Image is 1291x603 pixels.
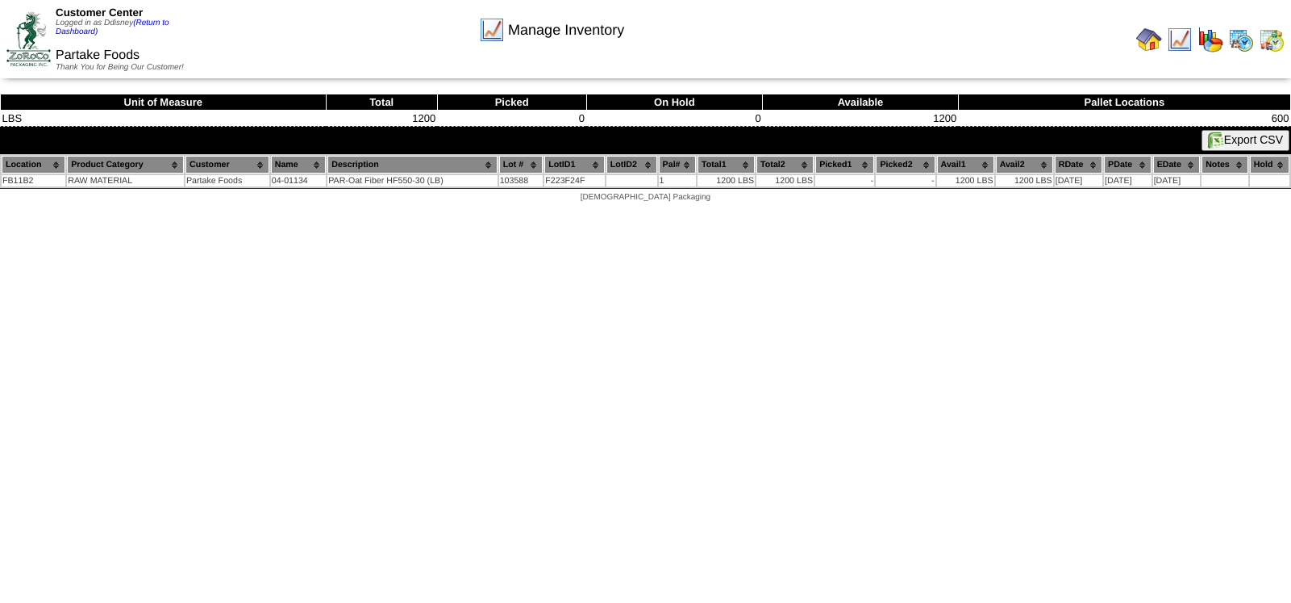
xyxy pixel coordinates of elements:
[508,22,624,39] span: Manage Inventory
[763,94,959,111] th: Available
[958,111,1290,127] td: 600
[586,94,763,111] th: On Hold
[56,48,140,62] span: Partake Foods
[326,94,437,111] th: Total
[479,17,505,43] img: line_graph.gif
[499,175,543,186] td: 103588
[1167,27,1193,52] img: line_graph.gif
[2,175,65,186] td: FB11B2
[1250,156,1289,174] th: Hold
[586,111,763,127] td: 0
[437,111,586,127] td: 0
[1055,175,1102,186] td: [DATE]
[6,12,51,66] img: ZoRoCo_Logo(Green%26Foil)%20jpg.webp
[1201,156,1248,174] th: Notes
[958,94,1290,111] th: Pallet Locations
[756,175,814,186] td: 1200 LBS
[544,175,604,186] td: F223F24F
[698,156,755,174] th: Total1
[815,175,874,186] td: -
[1104,175,1151,186] td: [DATE]
[499,156,543,174] th: Lot #
[756,156,814,174] th: Total2
[1136,27,1162,52] img: home.gif
[698,175,755,186] td: 1200 LBS
[659,175,696,186] td: 1
[876,175,935,186] td: -
[56,19,169,36] a: (Return to Dashboard)
[763,111,959,127] td: 1200
[1228,27,1254,52] img: calendarprod.gif
[1104,156,1151,174] th: PDate
[606,156,657,174] th: LotID2
[937,156,994,174] th: Avail1
[1259,27,1285,52] img: calendarinout.gif
[271,175,326,186] td: 04-01134
[1,111,327,127] td: LBS
[1197,27,1223,52] img: graph.gif
[185,175,269,186] td: Partake Foods
[67,175,184,186] td: RAW MATERIAL
[1201,130,1289,151] button: Export CSV
[581,193,710,202] span: [DEMOGRAPHIC_DATA] Packaging
[327,156,497,174] th: Description
[1055,156,1102,174] th: RDate
[815,156,874,174] th: Picked1
[996,156,1053,174] th: Avail2
[185,156,269,174] th: Customer
[996,175,1053,186] td: 1200 LBS
[659,156,696,174] th: Pal#
[56,63,184,72] span: Thank You for Being Our Customer!
[876,156,935,174] th: Picked2
[56,6,143,19] span: Customer Center
[1208,132,1224,149] img: excel.gif
[56,19,169,36] span: Logged in as Ddisney
[1,94,327,111] th: Unit of Measure
[327,175,497,186] td: PAR-Oat Fiber HF550-30 (LB)
[2,156,65,174] th: Location
[326,111,437,127] td: 1200
[937,175,994,186] td: 1200 LBS
[67,156,184,174] th: Product Category
[1153,175,1201,186] td: [DATE]
[1153,156,1201,174] th: EDate
[437,94,586,111] th: Picked
[271,156,326,174] th: Name
[544,156,604,174] th: LotID1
